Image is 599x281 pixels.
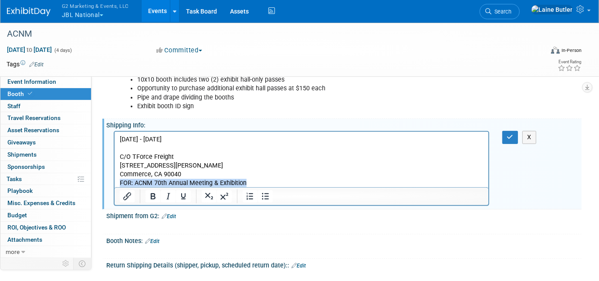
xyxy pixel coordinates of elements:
[0,161,91,173] a: Sponsorships
[0,112,91,124] a: Travel Reservations
[7,199,75,206] span: Misc. Expenses & Credits
[0,246,91,258] a: more
[7,103,20,110] span: Staff
[7,139,36,146] span: Giveaways
[146,190,160,202] button: Bold
[106,119,582,130] div: Shipping Info:
[7,212,27,219] span: Budget
[7,60,44,69] td: Tags
[0,88,91,100] a: Booth
[258,190,273,202] button: Bullet list
[6,248,20,255] span: more
[161,190,176,202] button: Italic
[28,91,32,96] i: Booth reservation complete
[120,190,135,202] button: Insert/edit link
[54,48,72,53] span: (4 days)
[5,47,369,56] p: FOR: ACNM 70th Annual Meeting & Exhibition
[137,93,484,102] li: Pipe and drape dividing the booths
[0,234,91,246] a: Attachments
[480,4,520,19] a: Search
[106,234,582,246] div: Booth Notes:
[531,5,573,14] img: Laine Butler
[0,137,91,148] a: Giveaways
[7,114,61,121] span: Travel Reservations
[561,47,582,54] div: In-Person
[162,213,176,219] a: Edit
[5,21,369,47] p: C/O TForce Freight [STREET_ADDRESS][PERSON_NAME] Commerce, CA 90040
[7,78,56,85] span: Event Information
[137,84,484,93] li: Opportunity to purchase additional exhibit hall passes at $150 each
[25,46,34,53] span: to
[497,45,582,58] div: Event Format
[522,131,536,144] button: X
[58,258,74,269] td: Personalize Event Tab Strip
[0,124,91,136] a: Asset Reservations
[4,26,533,42] div: ACNM
[558,60,581,64] div: Event Rating
[106,209,582,221] div: Shipment from G2:
[74,258,91,269] td: Toggle Event Tabs
[7,127,59,134] span: Asset Reservations
[5,3,369,12] p: [DATE] - [DATE]
[7,224,66,231] span: ROI, Objectives & ROO
[137,75,484,84] li: 10x10 booth includes two (2) exhibit hall-only passes
[202,190,217,202] button: Subscript
[29,62,44,68] a: Edit
[0,197,91,209] a: Misc. Expenses & Credits
[0,209,91,221] a: Budget
[0,185,91,197] a: Playbook
[0,222,91,233] a: ROI, Objectives & ROO
[0,149,91,161] a: Shipments
[291,263,306,269] a: Edit
[7,46,52,54] span: [DATE] [DATE]
[243,190,257,202] button: Numbered list
[176,190,191,202] button: Underline
[7,236,42,243] span: Attachments
[217,190,232,202] button: Superscript
[7,187,33,194] span: Playbook
[551,47,560,54] img: Format-Inperson.png
[7,7,51,16] img: ExhibitDay
[7,90,34,97] span: Booth
[5,3,369,56] body: Rich Text Area. Press ALT-0 for help.
[154,46,206,55] button: Committed
[106,259,582,270] div: Return Shipping Details (shipper, pickup, scheduled return date)::
[7,151,37,158] span: Shipments
[0,76,91,88] a: Event Information
[0,173,91,185] a: Tasks
[62,1,129,10] span: G2 Marketing & Events, LLC
[115,132,488,187] iframe: Rich Text Area
[137,102,484,111] li: Exhibit booth ID sign
[491,8,511,15] span: Search
[7,163,45,170] span: Sponsorships
[145,238,159,244] a: Edit
[7,175,22,182] span: Tasks
[0,100,91,112] a: Staff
